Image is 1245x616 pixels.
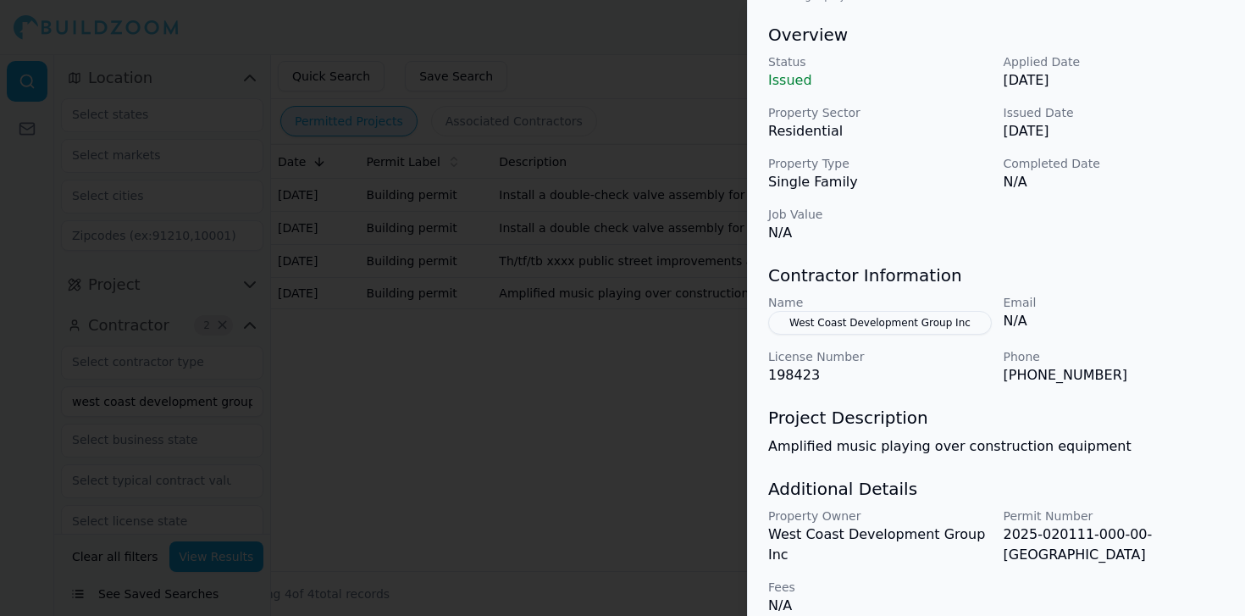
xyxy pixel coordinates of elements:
[768,477,1225,501] h3: Additional Details
[768,596,990,616] p: N/A
[768,53,990,70] p: Status
[768,436,1225,457] p: Amplified music playing over construction equipment
[1004,155,1226,172] p: Completed Date
[1004,311,1226,331] p: N/A
[768,104,990,121] p: Property Sector
[1004,294,1226,311] p: Email
[1004,348,1226,365] p: Phone
[1004,53,1226,70] p: Applied Date
[768,311,992,335] button: West Coast Development Group Inc
[1004,365,1226,386] p: [PHONE_NUMBER]
[768,508,990,524] p: Property Owner
[768,223,990,243] p: N/A
[768,365,990,386] p: 198423
[768,23,1225,47] h3: Overview
[768,172,990,192] p: Single Family
[1004,121,1226,142] p: [DATE]
[1004,70,1226,91] p: [DATE]
[768,524,990,565] p: West Coast Development Group Inc
[768,579,990,596] p: Fees
[768,206,990,223] p: Job Value
[768,406,1225,430] h3: Project Description
[768,294,990,311] p: Name
[768,70,990,91] p: Issued
[768,264,1225,287] h3: Contractor Information
[1004,104,1226,121] p: Issued Date
[1004,508,1226,524] p: Permit Number
[1004,524,1226,565] p: 2025-020111-000-00-[GEOGRAPHIC_DATA]
[1004,172,1226,192] p: N/A
[768,121,990,142] p: Residential
[768,155,990,172] p: Property Type
[768,348,990,365] p: License Number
